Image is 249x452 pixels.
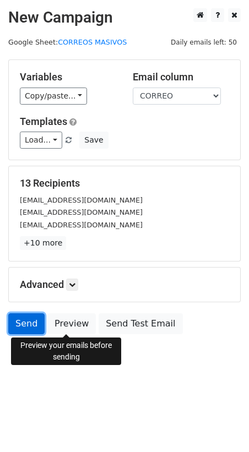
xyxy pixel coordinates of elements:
a: +10 more [20,236,66,250]
h5: Advanced [20,279,229,291]
h5: 13 Recipients [20,177,229,189]
a: Daily emails left: 50 [167,38,241,46]
a: CORREOS MASIVOS [58,38,127,46]
small: [EMAIL_ADDRESS][DOMAIN_NAME] [20,196,143,204]
h5: Email column [133,71,229,83]
iframe: Chat Widget [194,399,249,452]
h5: Variables [20,71,116,83]
span: Daily emails left: 50 [167,36,241,48]
a: Preview [47,313,96,334]
a: Templates [20,116,67,127]
div: Preview your emails before sending [11,337,121,365]
a: Copy/paste... [20,88,87,105]
small: Google Sheet: [8,38,127,46]
a: Send [8,313,45,334]
a: Load... [20,132,62,149]
h2: New Campaign [8,8,241,27]
div: Widget de chat [194,399,249,452]
button: Save [79,132,108,149]
small: [EMAIL_ADDRESS][DOMAIN_NAME] [20,221,143,229]
a: Send Test Email [99,313,182,334]
small: [EMAIL_ADDRESS][DOMAIN_NAME] [20,208,143,216]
